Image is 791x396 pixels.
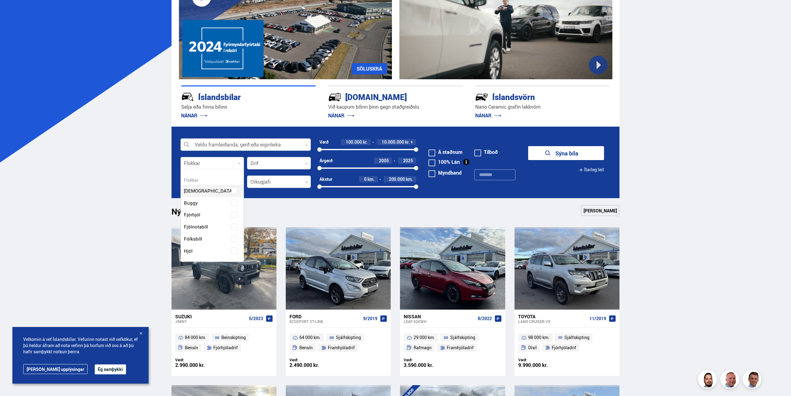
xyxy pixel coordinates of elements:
span: Fjórhjól [184,210,200,219]
div: Verð: [404,358,453,362]
span: 2025 [403,158,413,163]
span: + [411,140,413,145]
span: Fjölnotabíll [184,222,208,231]
a: SÖLUSKRÁ [352,63,387,74]
label: Á staðnum [428,150,463,154]
h1: Nýtt á skrá [172,207,221,220]
span: 8/2022 [478,316,492,321]
span: Beinskipting [221,334,246,341]
span: Framhjóladrif [447,344,474,351]
a: Ford EcoSport ST-LINE 9/2019 64 000 km. Sjálfskipting Bensín Framhjóladrif Verð: 2.490.000 kr. [286,310,391,376]
div: Íslandsvörn [475,91,588,102]
img: nhp88E3Fdnt1Opn2.png [699,371,718,389]
div: 9.990.000 kr. [518,363,567,368]
label: 100% Lán [428,159,460,164]
span: 11/2019 [589,316,606,321]
a: [PERSON_NAME] upplýsingar [23,364,88,374]
span: Velkomin á vef Íslandsbílar. Vefurinn notast við vefkökur, ef þú heldur áfram að nota vefinn þá h... [23,336,138,355]
div: Nissan [404,314,475,319]
p: Við kaupum bílinn þinn gegn staðgreiðslu [328,103,463,111]
span: 2005 [379,158,389,163]
div: Toyota [518,314,587,319]
div: Verð [319,140,328,145]
a: Toyota Land Cruiser VX 11/2019 98 000 km. Sjálfskipting Dísil Fjórhjóladrif Verð: 9.990.000 kr. [515,310,619,376]
span: Hjólhýsi [184,259,202,268]
img: siFngHWaQ9KaOqBr.png [721,371,740,389]
span: Dísil [528,344,537,351]
div: 3.590.000 kr. [404,363,453,368]
div: Suzuki [175,314,246,319]
img: FbJEzSuNWCJXmdc-.webp [744,371,762,389]
div: [DOMAIN_NAME] [328,91,441,102]
span: km. [406,177,413,182]
button: Opna LiveChat spjallviðmót [5,2,24,21]
p: Nano Ceramic grafín lakkvörn [475,103,610,111]
span: kr. [363,140,367,145]
span: km. [367,177,375,182]
span: Buggy [184,198,198,207]
span: 100.000 [346,139,362,145]
button: Ítarleg leit [579,163,604,177]
div: Akstur [319,177,332,182]
a: NÁNAR [475,112,502,119]
span: Fólksbíll [184,234,202,243]
div: Jimny [175,319,246,324]
span: Sjálfskipting [336,334,361,341]
span: 98 000 km. [528,334,550,341]
button: Ég samþykki [95,364,126,374]
span: Bensín [299,344,313,351]
a: NÁNAR [328,112,354,119]
div: Ford [289,314,361,319]
label: Tilboð [474,150,498,154]
span: Sjálfskipting [450,334,475,341]
span: 10.000.000 [382,139,404,145]
span: Fjórhjóladrif [552,344,576,351]
span: 0 [364,176,367,182]
span: Fjórhjóladrif [213,344,238,351]
a: [PERSON_NAME] [581,205,619,216]
span: 29 000 km. [414,334,435,341]
span: 200.000 [389,176,405,182]
div: Árgerð [319,158,332,163]
span: Sjálfskipting [564,334,589,341]
span: Bensín [185,344,198,351]
div: Íslandsbílar [181,91,294,102]
span: Hjól [184,246,193,255]
div: 2.490.000 kr. [289,363,338,368]
p: Selja eða finna bílinn [181,103,316,111]
span: 5/2023 [249,316,263,321]
img: tr5P-W3DuiFaO7aO.svg [328,90,341,103]
div: Verð: [175,358,224,362]
div: 2.990.000 kr. [175,363,224,368]
div: Verð: [289,358,338,362]
span: kr. [405,140,410,145]
span: 64 000 km. [299,334,321,341]
span: Rafmagn [414,344,432,351]
div: Verð: [518,358,567,362]
div: Land Cruiser VX [518,319,587,324]
span: 84 000 km. [185,334,206,341]
label: Myndband [428,170,462,175]
span: 9/2019 [363,316,377,321]
a: Nissan Leaf 62KWH 8/2022 29 000 km. Sjálfskipting Rafmagn Framhjóladrif Verð: 3.590.000 kr. [400,310,505,376]
div: Leaf 62KWH [404,319,475,324]
span: [DEMOGRAPHIC_DATA] [184,186,233,195]
span: Framhjóladrif [328,344,355,351]
button: Sýna bíla [528,146,604,160]
a: NÁNAR [181,112,207,119]
div: EcoSport ST-LINE [289,319,361,324]
a: Suzuki Jimny 5/2023 84 000 km. Beinskipting Bensín Fjórhjóladrif Verð: 2.990.000 kr. [172,310,276,376]
img: -Svtn6bYgwAsiwNX.svg [475,90,488,103]
img: JRvxyua_JYH6wB4c.svg [181,90,194,103]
